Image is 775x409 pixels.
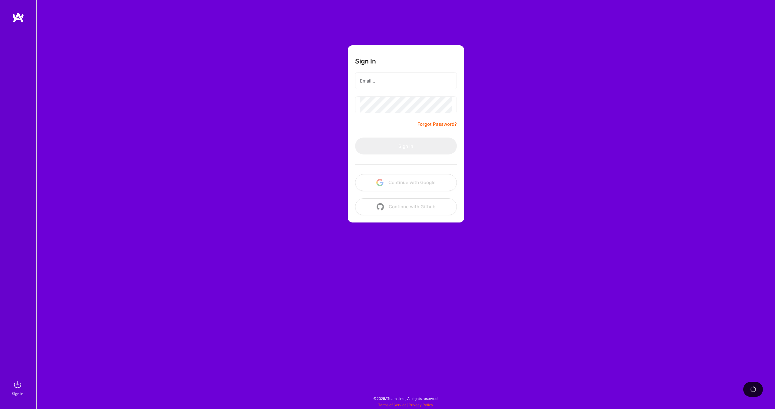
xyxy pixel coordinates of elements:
[355,138,457,154] button: Sign In
[377,203,384,210] img: icon
[36,391,775,406] div: © 2025 ATeams Inc., All rights reserved.
[12,391,23,397] div: Sign In
[355,174,457,191] button: Continue with Google
[409,403,433,407] a: Privacy Policy
[376,179,384,186] img: icon
[417,121,457,128] a: Forgot Password?
[378,403,407,407] a: Terms of Service
[378,403,433,407] span: |
[12,12,24,23] img: logo
[750,386,756,392] img: loading
[355,198,457,215] button: Continue with Github
[13,378,24,397] a: sign inSign In
[360,73,452,89] input: Email...
[12,378,24,391] img: sign in
[355,57,376,65] h3: Sign In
